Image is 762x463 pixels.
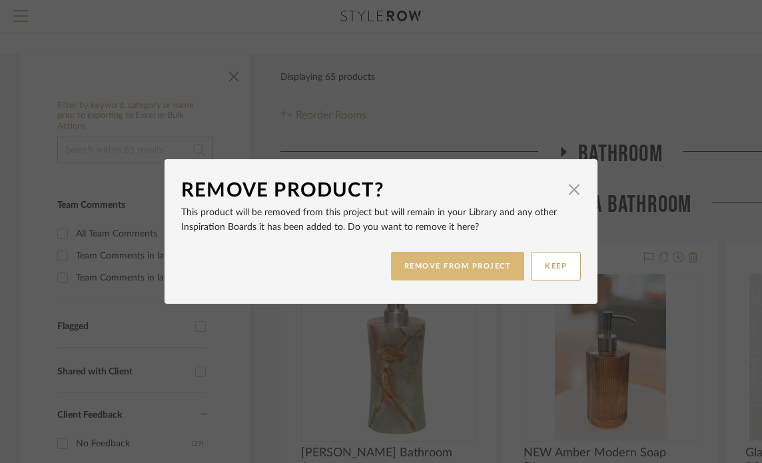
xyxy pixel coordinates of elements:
[181,205,581,234] p: This product will be removed from this project but will remain in your Library and any other Insp...
[531,252,581,280] button: KEEP
[561,176,587,203] button: Close
[181,176,561,205] div: Remove Product?
[181,176,581,205] dialog-header: Remove Product?
[391,252,525,280] button: REMOVE FROM PROJECT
